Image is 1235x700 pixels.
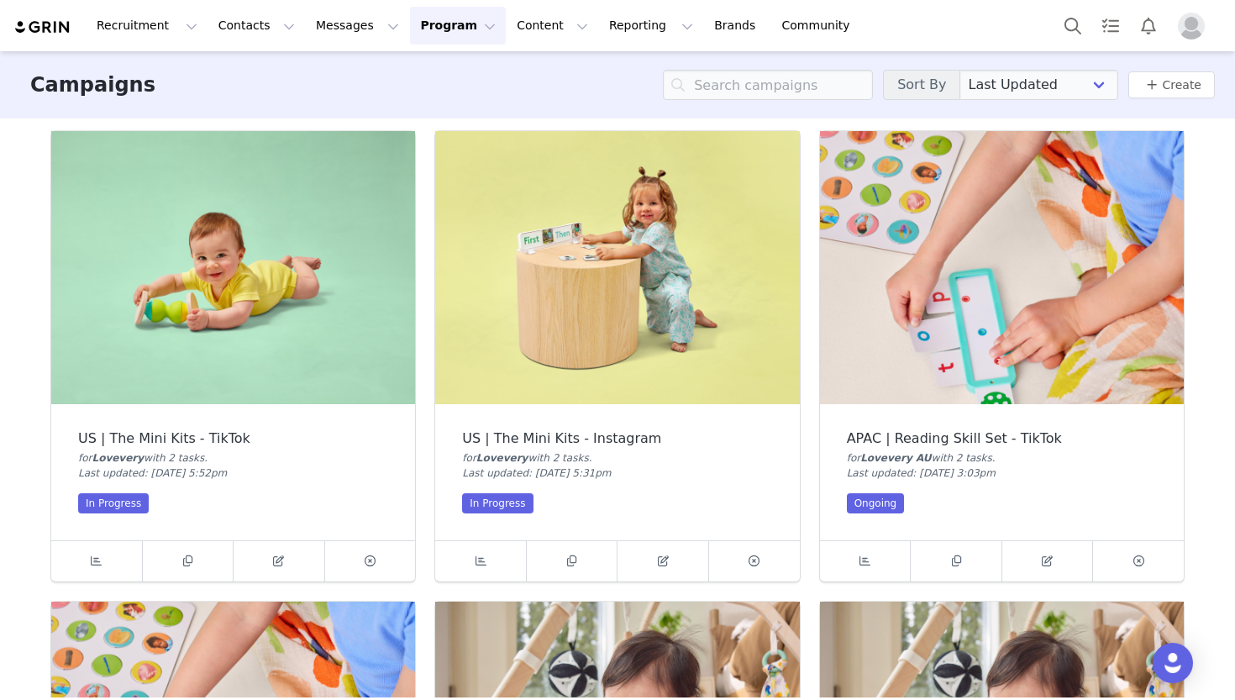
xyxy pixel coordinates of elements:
button: Profile [1168,13,1222,39]
a: Create [1142,75,1201,95]
button: Create [1128,71,1215,98]
span: s [199,452,204,464]
div: Last updated: [DATE] 5:52pm [78,466,388,481]
div: Last updated: [DATE] 3:03pm [847,466,1157,481]
a: Brands [704,7,770,45]
div: US | The Mini Kits - Instagram [462,431,772,446]
button: Reporting [599,7,703,45]
div: US | The Mini Kits - TikTok [78,431,388,446]
div: In Progress [78,493,149,513]
h3: Campaigns [30,70,155,100]
img: APAC | Reading Skill Set - TikTok [820,131,1184,404]
div: for with 2 task . [847,450,1157,466]
div: for with 2 task . [462,450,772,466]
div: Last updated: [DATE] 5:31pm [462,466,772,481]
span: s [583,452,588,464]
a: Tasks [1092,7,1129,45]
button: Content [507,7,598,45]
img: US | The Mini Kits - TikTok [51,131,415,404]
div: Open Intercom Messenger [1153,643,1193,683]
div: Ongoing [847,493,905,513]
span: Lovevery [92,452,145,464]
button: Program [410,7,506,45]
a: Community [772,7,868,45]
span: Lovevery [476,452,528,464]
img: grin logo [13,19,72,35]
img: US | The Mini Kits - Instagram [435,131,799,404]
button: Recruitment [87,7,208,45]
img: placeholder-profile.jpg [1178,13,1205,39]
span: Lovevery AU [860,452,931,464]
button: Search [1054,7,1091,45]
div: for with 2 task . [78,450,388,466]
button: Messages [306,7,409,45]
button: Notifications [1130,7,1167,45]
div: In Progress [462,493,533,513]
button: Contacts [208,7,305,45]
div: APAC | Reading Skill Set - TikTok [847,431,1157,446]
input: Search campaigns [663,70,873,100]
span: s [987,452,992,464]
